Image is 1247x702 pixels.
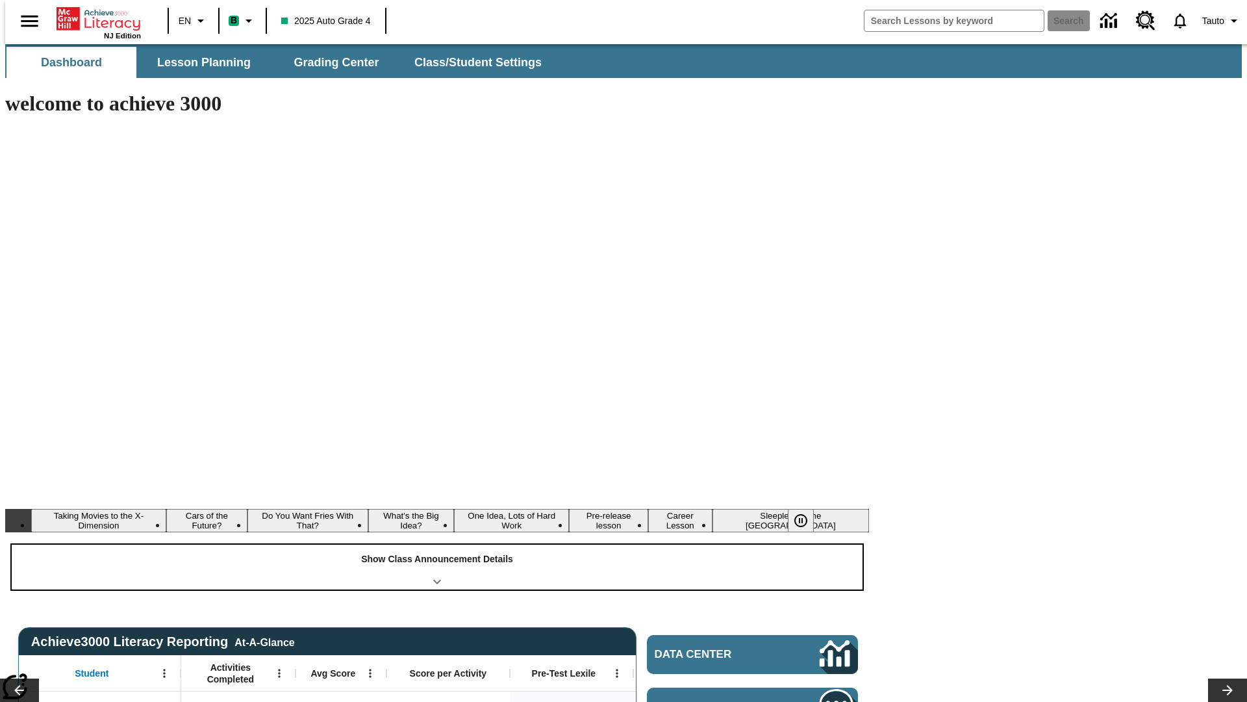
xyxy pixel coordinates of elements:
div: At-A-Glance [234,634,294,649]
span: Activities Completed [188,662,273,685]
a: Home [57,6,141,32]
div: Pause [788,509,827,532]
div: SubNavbar [5,44,1242,78]
div: Show Class Announcement Details [12,545,863,590]
button: Slide 4 What's the Big Idea? [368,509,454,532]
button: Class/Student Settings [404,47,552,78]
div: SubNavbar [5,47,553,78]
button: Slide 6 Pre-release lesson [569,509,648,532]
button: Lesson carousel, Next [1208,679,1247,702]
h1: welcome to achieve 3000 [5,92,869,116]
button: Dashboard [6,47,136,78]
button: Language: EN, Select a language [173,9,214,32]
span: Achieve3000 Literacy Reporting [31,634,295,649]
span: Data Center [655,648,776,661]
span: Score per Activity [410,668,487,679]
a: Data Center [647,635,858,674]
span: 2025 Auto Grade 4 [281,14,371,28]
button: Slide 2 Cars of the Future? [166,509,247,532]
a: Notifications [1163,4,1197,38]
a: Data Center [1092,3,1128,39]
div: Home [57,5,141,40]
button: Pause [788,509,814,532]
button: Open Menu [360,664,380,683]
span: NJ Edition [104,32,141,40]
button: Open Menu [270,664,289,683]
button: Slide 3 Do You Want Fries With That? [247,509,368,532]
span: Pre-Test Lexile [532,668,596,679]
button: Slide 8 Sleepless in the Animal Kingdom [712,509,869,532]
span: Avg Score [310,668,355,679]
span: EN [179,14,191,28]
button: Open Menu [607,664,627,683]
button: Open side menu [10,2,49,40]
button: Open Menu [155,664,174,683]
button: Slide 7 Career Lesson [648,509,712,532]
input: search field [864,10,1044,31]
button: Slide 5 One Idea, Lots of Hard Work [454,509,569,532]
button: Profile/Settings [1197,9,1247,32]
span: Tauto [1202,14,1224,28]
button: Slide 1 Taking Movies to the X-Dimension [31,509,166,532]
span: B [231,12,237,29]
span: Student [75,668,108,679]
button: Lesson Planning [139,47,269,78]
a: Resource Center, Will open in new tab [1128,3,1163,38]
p: Show Class Announcement Details [361,552,513,566]
button: Boost Class color is mint green. Change class color [223,9,262,32]
button: Grading Center [271,47,401,78]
